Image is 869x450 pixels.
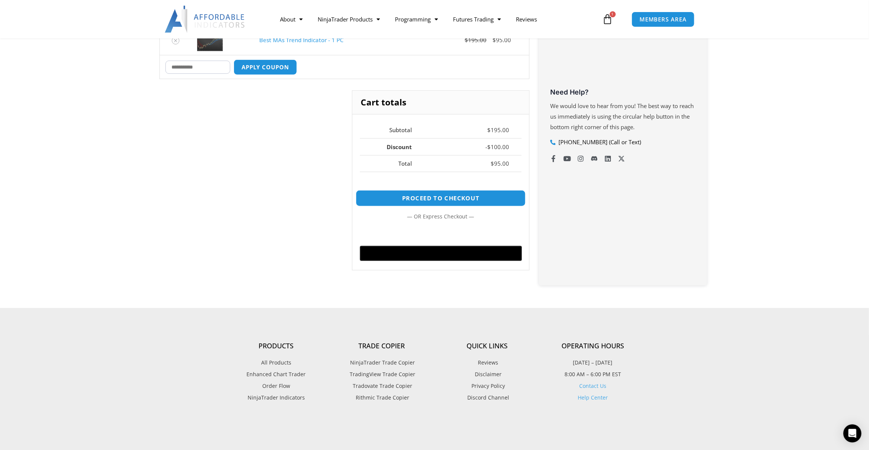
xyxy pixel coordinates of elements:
[445,11,508,28] a: Futures Trading
[223,369,329,379] a: Enhanced Chart Trader
[473,369,502,379] span: Disclaimer
[351,381,413,391] span: Tradovate Trade Copier
[358,226,523,244] iframe: Secure express checkout frame
[260,36,344,44] a: Best MAs Trend Indicator - 1 PC
[487,143,509,151] bdi: 100.00
[272,11,600,28] nav: Menu
[632,12,695,27] a: MEMBERS AREA
[329,369,434,379] a: TradingView Trade Copier
[465,393,509,403] span: Discord Channel
[540,369,646,379] p: 8:00 AM – 6:00 PM EST
[487,143,491,151] span: $
[360,246,522,261] button: Buy with GPay
[247,369,306,379] span: Enhanced Chart Trader
[234,59,297,75] button: Apply coupon
[487,126,491,134] span: $
[349,358,415,368] span: NinjaTrader Trade Copier
[579,382,606,389] a: Contact Us
[272,11,310,28] a: About
[493,36,511,44] bdi: 95.00
[354,393,410,403] span: Rithmic Trade Copier
[540,342,646,350] h4: Operating Hours
[261,358,291,368] span: All Products
[843,424,861,442] div: Open Intercom Messenger
[360,212,522,221] p: — or —
[360,155,425,172] th: Total
[434,393,540,403] a: Discord Channel
[223,358,329,368] a: All Products
[476,358,499,368] span: Reviews
[248,393,305,403] span: NinjaTrader Indicators
[508,11,545,28] a: Reviews
[540,358,646,368] p: [DATE] – [DATE]
[640,17,687,22] span: MEMBERS AREA
[352,91,529,114] h2: Cart totals
[591,8,624,30] a: 1
[262,381,290,391] span: Order Flow
[360,122,425,139] th: Subtotal
[491,160,494,167] span: $
[165,6,246,33] img: LogoAI | Affordable Indicators – NinjaTrader
[223,393,329,403] a: NinjaTrader Indicators
[329,342,434,350] h4: Trade Copier
[485,143,487,151] span: -
[465,36,487,44] bdi: 195.00
[491,160,509,167] bdi: 95.00
[493,36,496,44] span: $
[465,36,468,44] span: $
[550,102,694,131] span: We would love to hear from you! The best way to reach us immediately is using the circular help b...
[197,29,223,51] img: Best MA | Affordable Indicators – NinjaTrader
[610,11,616,17] span: 1
[550,88,696,96] h3: Need Help?
[387,11,445,28] a: Programming
[434,358,540,368] a: Reviews
[360,181,522,187] iframe: PayPal Message 1
[223,342,329,350] h4: Products
[310,11,387,28] a: NinjaTrader Products
[223,381,329,391] a: Order Flow
[550,29,696,86] iframe: Customer reviews powered by Trustpilot
[360,138,425,155] th: Discount
[487,126,509,134] bdi: 195.00
[557,137,641,148] span: [PHONE_NUMBER] (Call or Text)
[470,381,505,391] span: Privacy Policy
[329,381,434,391] a: Tradovate Trade Copier
[578,394,608,401] a: Help Center
[348,369,416,379] span: TradingView Trade Copier
[434,342,540,350] h4: Quick Links
[172,37,179,44] a: Remove Best MAs Trend Indicator - 1 PC from cart
[434,369,540,379] a: Disclaimer
[434,381,540,391] a: Privacy Policy
[329,393,434,403] a: Rithmic Trade Copier
[356,190,526,206] a: Proceed to checkout
[329,358,434,368] a: NinjaTrader Trade Copier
